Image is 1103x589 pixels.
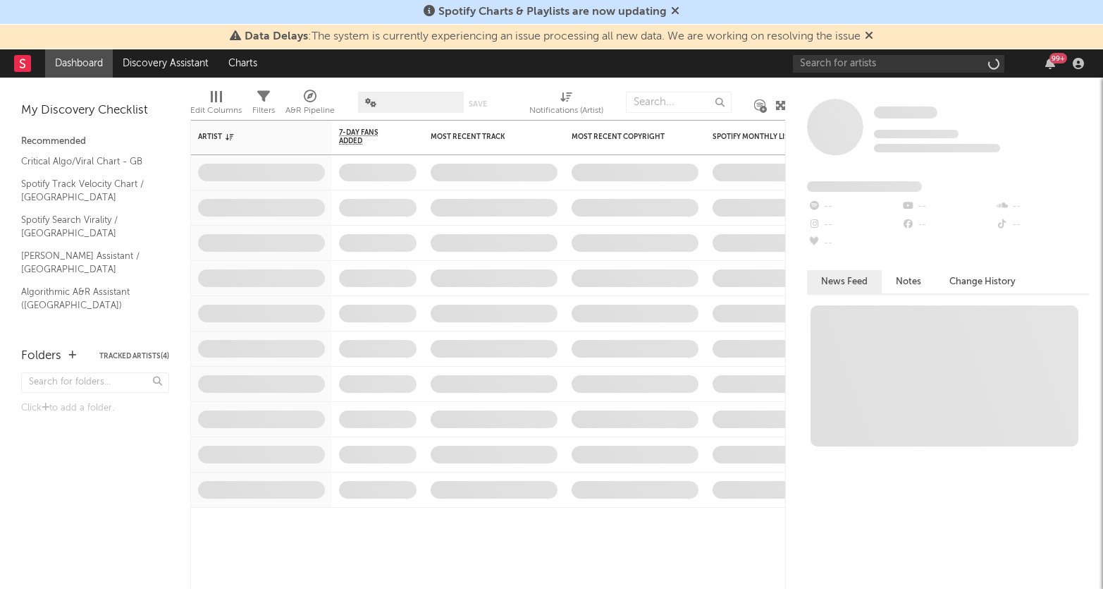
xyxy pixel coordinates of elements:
span: Spotify Charts & Playlists are now updating [438,6,667,18]
button: News Feed [807,270,882,293]
div: -- [807,234,901,253]
div: Most Recent Copyright [572,133,677,141]
div: Recommended [21,133,169,150]
a: Charts [218,49,267,78]
span: 7-Day Fans Added [339,128,395,145]
div: Click to add a folder. [21,400,169,417]
div: Edit Columns [190,102,242,119]
a: Spotify Track Velocity Chart / [GEOGRAPHIC_DATA] [21,176,155,205]
input: Search for folders... [21,372,169,393]
div: -- [807,198,901,216]
span: : The system is currently experiencing an issue processing all new data. We are working on resolv... [245,31,861,42]
a: Dashboard [45,49,113,78]
input: Search for artists [793,55,1004,73]
button: 99+ [1045,58,1055,69]
div: 99 + [1049,53,1067,63]
div: Edit Columns [190,85,242,126]
div: Most Recent Track [431,133,536,141]
a: Some Artist [874,106,937,120]
div: -- [995,198,1089,216]
div: My Discovery Checklist [21,102,169,119]
div: A&R Pipeline [285,85,335,126]
span: Fans Added by Platform [807,181,922,192]
div: -- [901,216,994,234]
a: Algorithmic A&R Assistant ([GEOGRAPHIC_DATA]) [21,284,155,313]
div: Folders [21,348,61,365]
div: Filters [252,85,275,126]
a: [PERSON_NAME] Assistant / [GEOGRAPHIC_DATA] [21,248,155,277]
a: Editorial A&R Assistant ([GEOGRAPHIC_DATA]) [21,320,155,349]
div: A&R Pipeline [285,102,335,119]
a: Critical Algo/Viral Chart - GB [21,154,155,169]
a: Discovery Assistant [113,49,218,78]
div: Spotify Monthly Listeners [713,133,818,141]
div: Notifications (Artist) [529,102,603,119]
div: -- [807,216,901,234]
div: Filters [252,102,275,119]
span: Tracking Since: [DATE] [874,130,959,138]
div: Artist [198,133,304,141]
span: 0 fans last week [874,144,1000,152]
button: Tracked Artists(4) [99,353,169,360]
div: -- [901,198,994,216]
button: Change History [935,270,1030,293]
span: Dismiss [865,31,873,42]
div: -- [995,216,1089,234]
span: Some Artist [874,107,937,119]
input: Search... [626,92,732,113]
button: Notes [882,270,935,293]
button: Save [469,100,487,108]
a: Spotify Search Virality / [GEOGRAPHIC_DATA] [21,212,155,241]
span: Data Delays [245,31,308,42]
div: Notifications (Artist) [529,85,603,126]
span: Dismiss [671,6,679,18]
